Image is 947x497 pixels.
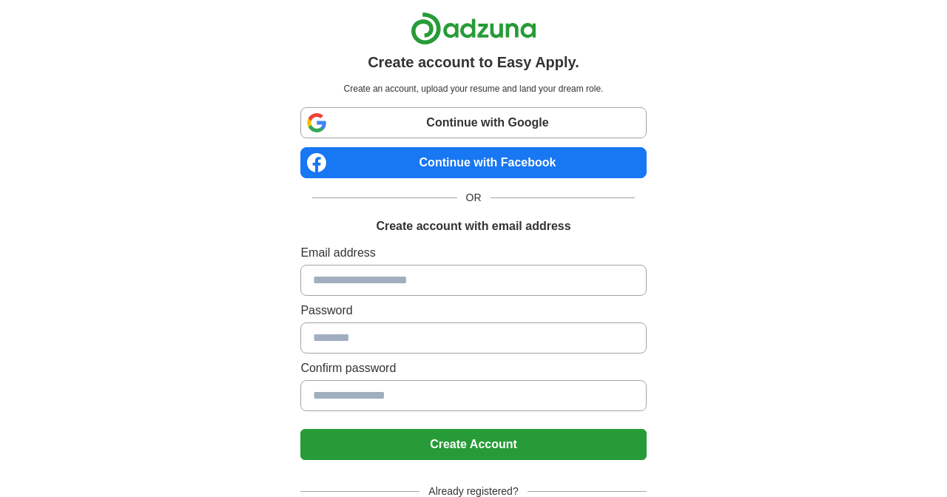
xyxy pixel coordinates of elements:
label: Confirm password [300,359,646,377]
span: OR [457,190,491,206]
button: Create Account [300,429,646,460]
p: Create an account, upload your resume and land your dream role. [303,82,643,95]
label: Password [300,302,646,319]
img: Adzuna logo [411,12,536,45]
a: Continue with Facebook [300,147,646,178]
h1: Create account with email address [376,217,570,235]
a: Continue with Google [300,107,646,138]
label: Email address [300,244,646,262]
h1: Create account to Easy Apply. [368,51,579,73]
